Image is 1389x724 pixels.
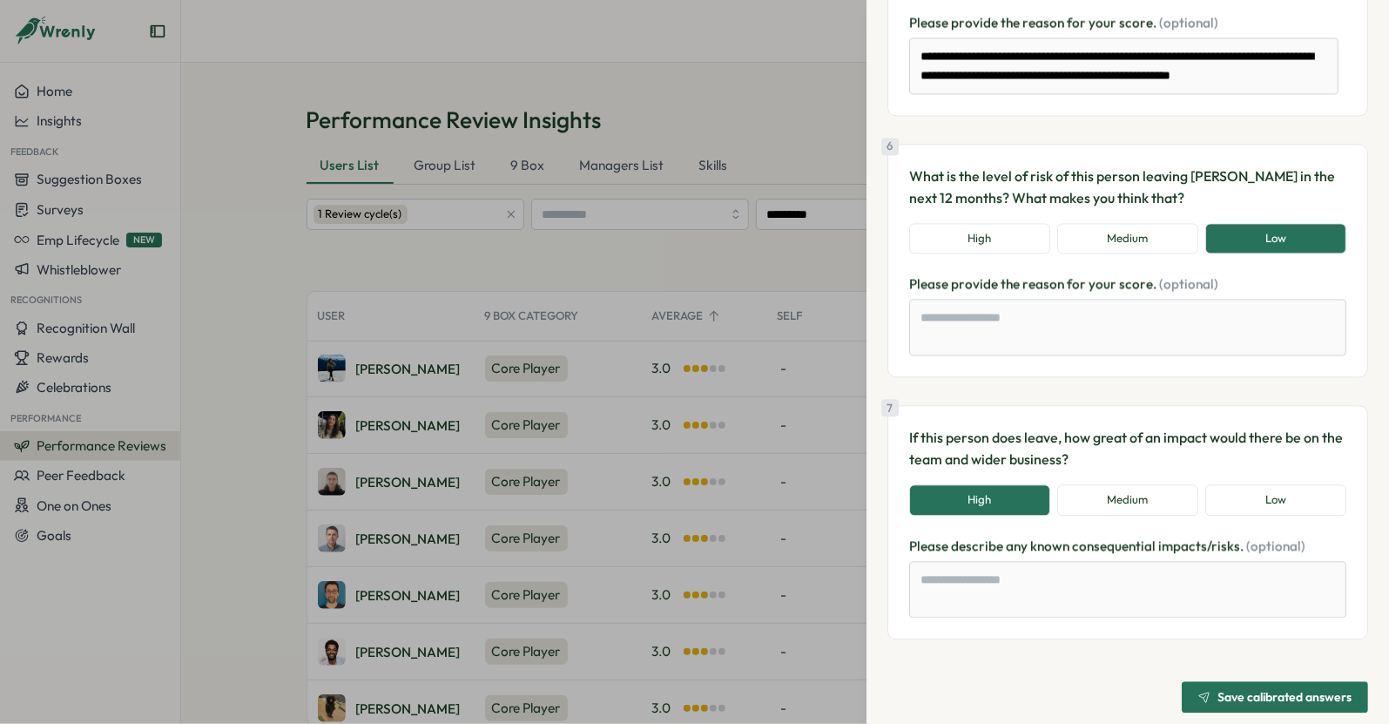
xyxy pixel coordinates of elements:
button: Low [1205,484,1346,516]
span: Save calibrated answers [1217,691,1352,703]
span: the [1001,275,1022,292]
button: Save calibrated answers [1182,681,1368,713]
span: (optional) [1246,538,1305,554]
button: High [909,223,1050,254]
button: Medium [1057,223,1198,254]
p: If this person does leave, how great of an impact would there be on the team and wider business? [909,427,1346,470]
span: any [1006,538,1030,554]
span: for [1067,275,1089,292]
span: score. [1119,275,1159,292]
span: your [1089,275,1119,292]
button: Medium [1057,484,1198,516]
div: 7 [881,399,899,416]
span: Please [909,275,951,292]
span: describe [951,538,1006,554]
span: consequential [1072,538,1158,554]
span: Please [909,538,951,554]
div: 6 [881,138,899,155]
span: reason [1022,275,1067,292]
span: known [1030,538,1072,554]
button: Low [1205,223,1346,254]
span: provide [951,275,1001,292]
p: What is the level of risk of this person leaving [PERSON_NAME] in the next 12 months? What makes ... [909,166,1346,209]
button: High [909,484,1050,516]
span: impacts/risks. [1158,538,1246,554]
span: (optional) [1159,275,1218,292]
